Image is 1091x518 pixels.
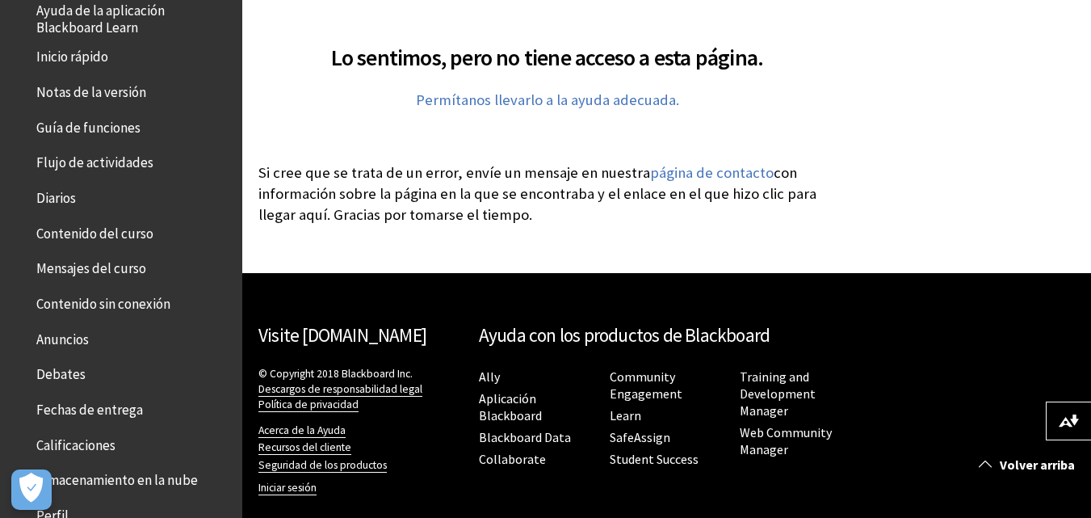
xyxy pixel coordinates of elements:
[258,382,422,397] a: Descargos de responsabilidad legal
[740,424,832,458] a: Web Community Manager
[479,429,571,446] a: Blackboard Data
[36,396,143,418] span: Fechas de entrega
[650,163,774,183] a: página de contacto
[36,290,170,312] span: Contenido sin conexión
[36,220,153,242] span: Contenido del curso
[258,162,836,226] p: Si cree que se trata de un error, envíe un mensaje en nuestra con información sobre la página en ...
[416,91,679,110] a: Permítanos llevarlo a la ayuda adecuada.
[258,21,836,74] h2: Lo sentimos, pero no tiene acceso a esta página.
[36,78,146,100] span: Notas de la versión
[258,423,346,438] a: Acerca de la Ayuda
[610,368,682,402] a: Community Engagement
[479,322,855,350] h2: Ayuda con los productos de Blackboard
[610,407,641,424] a: Learn
[36,432,115,453] span: Calificaciones
[36,467,198,489] span: Almacenamiento en la nube
[479,368,500,385] a: Ally
[36,255,146,277] span: Mensajes del curso
[36,44,108,65] span: Inicio rápido
[610,429,670,446] a: SafeAssign
[36,184,76,206] span: Diarios
[258,481,317,495] a: Iniciar sesión
[967,450,1091,480] a: Volver arriba
[740,368,816,419] a: Training and Development Manager
[479,390,542,424] a: Aplicación Blackboard
[258,323,426,347] a: Visite [DOMAIN_NAME]
[258,458,387,473] a: Seguridad de los productos
[11,470,52,510] button: Abrir preferencias
[258,366,463,412] p: © Copyright 2018 Blackboard Inc.
[36,361,86,383] span: Debates
[258,440,351,455] a: Recursos del cliente
[36,326,89,347] span: Anuncios
[258,398,359,412] a: Política de privacidad
[610,451,699,468] a: Student Success
[479,451,546,468] a: Collaborate
[36,114,141,136] span: Guía de funciones
[36,150,153,171] span: Flujo de actividades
